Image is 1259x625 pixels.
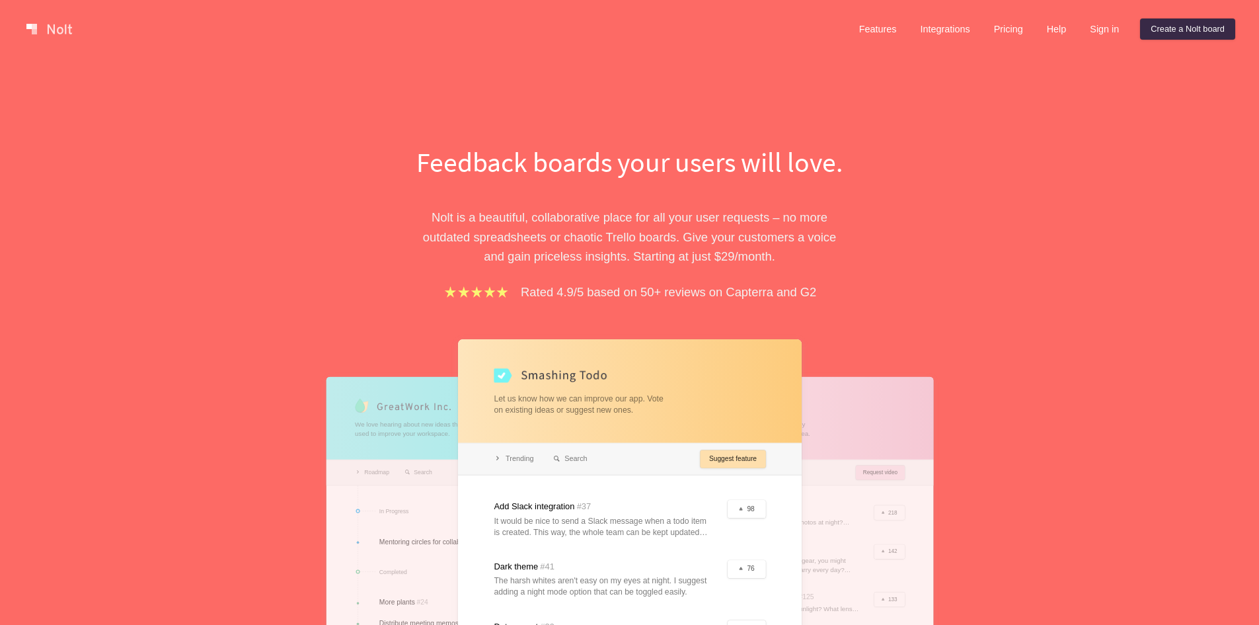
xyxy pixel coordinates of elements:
[1036,19,1077,40] a: Help
[909,19,980,40] a: Integrations
[443,284,510,300] img: stars.b067e34983.png
[1140,19,1235,40] a: Create a Nolt board
[983,19,1034,40] a: Pricing
[521,282,816,302] p: Rated 4.9/5 based on 50+ reviews on Capterra and G2
[849,19,907,40] a: Features
[1079,19,1129,40] a: Sign in
[402,208,858,266] p: Nolt is a beautiful, collaborative place for all your user requests – no more outdated spreadshee...
[402,143,858,181] h1: Feedback boards your users will love.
